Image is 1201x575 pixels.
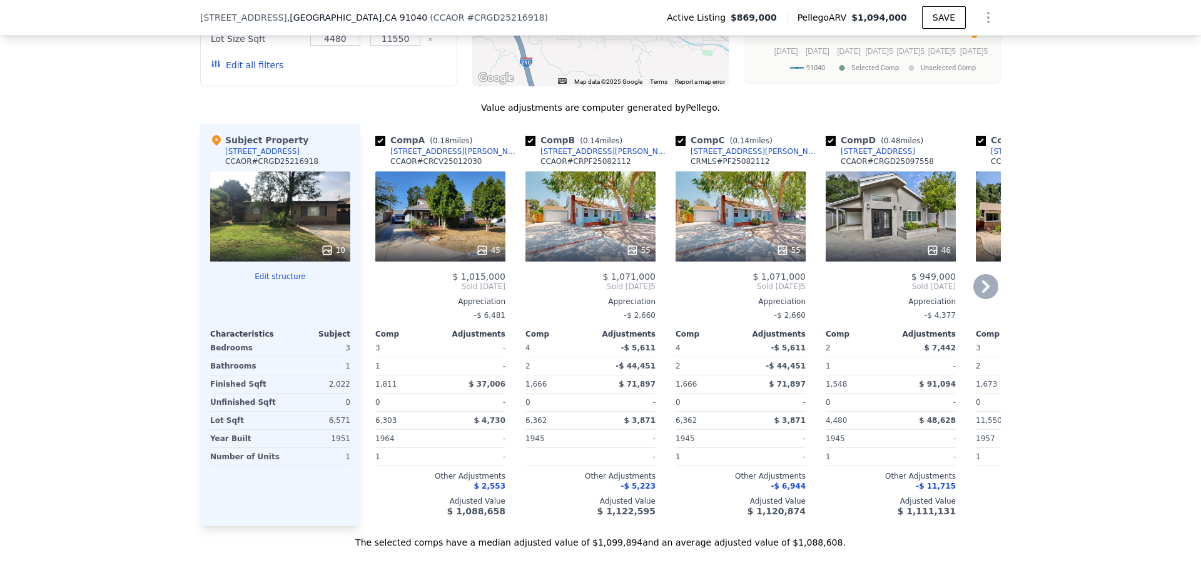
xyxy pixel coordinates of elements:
[976,496,1106,506] div: Adjusted Value
[826,357,888,375] div: 1
[960,47,988,56] text: [DATE]5
[893,357,956,375] div: -
[558,78,567,84] button: Keyboard shortcuts
[806,64,825,72] text: 91040
[525,282,656,292] span: Sold [DATE]5
[676,448,738,466] div: 1
[590,329,656,339] div: Adjustments
[851,64,899,72] text: Selected Comp
[210,448,280,466] div: Number of Units
[928,47,956,56] text: [DATE]5
[925,343,956,352] span: $ 7,442
[443,339,505,357] div: -
[826,297,956,307] div: Appreciation
[375,430,438,447] div: 1964
[826,134,928,146] div: Comp D
[283,412,350,429] div: 6,571
[675,78,725,85] a: Report a map error
[826,398,831,407] span: 0
[976,430,1038,447] div: 1957
[597,506,656,516] span: $ 1,122,595
[691,146,821,156] div: [STREET_ADDRESS][PERSON_NAME]
[428,37,433,42] button: Clear
[382,13,427,23] span: , CA 91040
[676,398,681,407] span: 0
[976,5,1001,30] button: Show Options
[433,136,450,145] span: 0.18
[525,146,671,156] a: [STREET_ADDRESS][PERSON_NAME]
[747,506,806,516] span: $ 1,120,874
[619,380,656,389] span: $ 71,897
[433,13,465,23] span: CCAOR
[200,11,287,24] span: [STREET_ADDRESS]
[375,329,440,339] div: Comp
[574,78,642,85] span: Map data ©2025 Google
[210,357,278,375] div: Bathrooms
[826,471,956,481] div: Other Adjustments
[771,482,806,491] span: -$ 6,944
[210,375,278,393] div: Finished Sqft
[200,526,1001,549] div: The selected comps have a median adjusted value of $1,099,894 and an average adjusted value of $1...
[766,362,806,370] span: -$ 44,451
[200,101,1001,114] div: Value adjustments are computer generated by Pellego .
[210,134,308,146] div: Subject Property
[443,448,505,466] div: -
[676,496,806,506] div: Adjusted Value
[893,448,956,466] div: -
[525,398,530,407] span: 0
[676,329,741,339] div: Comp
[525,329,590,339] div: Comp
[897,47,925,56] text: [DATE]5
[321,244,345,257] div: 10
[676,146,821,156] a: [STREET_ADDRESS][PERSON_NAME]
[375,416,397,425] span: 6,303
[375,496,505,506] div: Adjusted Value
[774,47,798,56] text: [DATE]
[390,146,520,156] div: [STREET_ADDRESS][PERSON_NAME]
[525,134,627,146] div: Comp B
[976,357,1038,375] div: 2
[916,482,956,491] span: -$ 11,715
[525,416,547,425] span: 6,362
[283,375,350,393] div: 2,022
[443,357,505,375] div: -
[826,329,891,339] div: Comp
[540,146,671,156] div: [STREET_ADDRESS][PERSON_NAME]
[593,448,656,466] div: -
[798,11,852,24] span: Pellego ARV
[976,329,1041,339] div: Comp
[452,272,505,282] span: $ 1,015,000
[283,357,350,375] div: 1
[287,11,427,24] span: , [GEOGRAPHIC_DATA]
[624,311,656,320] span: -$ 2,660
[826,380,847,389] span: 1,548
[375,398,380,407] span: 0
[774,416,806,425] span: $ 3,871
[841,156,934,166] div: CCAOR # CRGD25097558
[425,136,477,145] span: ( miles)
[922,6,966,29] button: SAVE
[525,343,530,352] span: 4
[650,78,667,85] a: Terms (opens in new tab)
[593,394,656,411] div: -
[621,482,656,491] span: -$ 5,223
[925,311,956,320] span: -$ 4,377
[743,430,806,447] div: -
[851,13,907,23] span: $1,094,000
[769,380,806,389] span: $ 71,897
[731,11,777,24] span: $869,000
[919,416,956,425] span: $ 48,628
[991,146,1121,156] div: [STREET_ADDRESS][PERSON_NAME]
[911,272,956,282] span: $ 949,000
[676,416,697,425] span: 6,362
[753,272,806,282] span: $ 1,071,000
[280,329,350,339] div: Subject
[283,394,350,411] div: 0
[771,343,806,352] span: -$ 5,611
[891,329,956,339] div: Adjustments
[621,343,656,352] span: -$ 5,611
[826,448,888,466] div: 1
[976,398,981,407] span: 0
[976,307,1106,324] div: -
[474,416,505,425] span: $ 4,730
